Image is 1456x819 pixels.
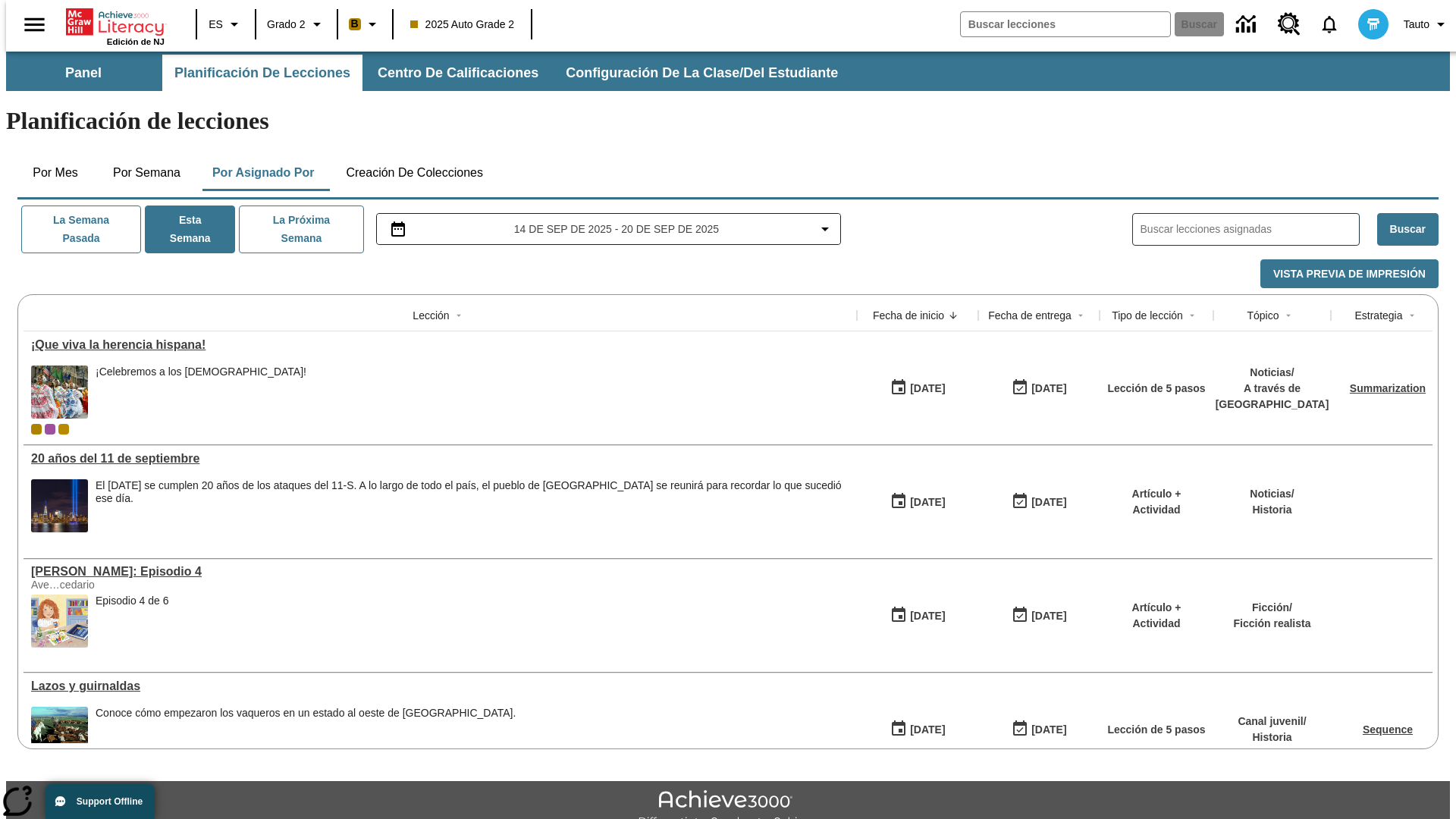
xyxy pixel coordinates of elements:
div: [DATE] [1031,493,1066,512]
a: 20 años del 11 de septiembre, Lecciones [31,452,849,466]
button: 09/14/25: Último día en que podrá accederse la lección [1006,715,1072,744]
p: Canal juvenil / [1238,714,1306,730]
p: A través de [GEOGRAPHIC_DATA] [1216,381,1329,413]
button: 09/14/25: Primer día en que estuvo disponible la lección [885,715,950,744]
div: New 2025 class [58,424,69,435]
button: Seleccione el intervalo de fechas opción del menú [383,220,835,238]
div: El [DATE] se cumplen 20 años de los ataques del 11-S. A lo largo de todo el país, el pueblo de [G... [96,479,849,505]
input: Buscar lecciones asignadas [1141,218,1359,240]
span: Planificación de lecciones [174,64,350,82]
img: Elena está sentada en la mesa de clase, poniendo pegamento en un trozo de papel. Encima de la mes... [31,595,88,648]
p: Noticias / [1250,486,1294,502]
div: Estrategia [1354,308,1402,323]
div: Clase actual [31,424,42,435]
button: Perfil/Configuración [1398,11,1456,38]
h1: Planificación de lecciones [6,107,1450,135]
button: Panel [8,55,159,91]
span: Centro de calificaciones [378,64,538,82]
button: Buscar [1377,213,1439,246]
button: Escoja un nuevo avatar [1349,5,1398,44]
p: Historia [1238,730,1306,745]
span: Grado 2 [267,17,306,33]
button: Boost El color de la clase es anaranjado claro. Cambiar el color de la clase. [343,11,388,38]
button: Lenguaje: ES, Selecciona un idioma [202,11,250,38]
span: Support Offline [77,796,143,807]
button: Sort [450,306,468,325]
a: Centro de información [1227,4,1269,45]
input: Buscar campo [961,12,1170,36]
div: [DATE] [1031,720,1066,739]
div: [DATE] [910,720,945,739]
span: B [351,14,359,33]
a: Portada [66,7,165,37]
button: Por asignado por [200,155,327,191]
button: Por mes [17,155,93,191]
p: Historia [1250,502,1294,518]
p: Artículo + Actividad [1107,486,1206,518]
div: Ave…cedario [31,579,259,591]
p: Artículo + Actividad [1107,600,1206,632]
div: Fecha de inicio [873,308,944,323]
a: Elena Menope: Episodio 4, Lecciones [31,565,849,579]
div: Episodio 4 de 6 [96,595,169,607]
p: Noticias / [1216,365,1329,381]
div: [DATE] [1031,379,1066,398]
a: Lazos y guirnaldas, Lecciones [31,679,849,693]
div: Subbarra de navegación [6,52,1450,91]
span: 2025 Auto Grade 2 [410,17,515,33]
button: Configuración de la clase/del estudiante [554,55,850,91]
span: Panel [65,64,102,82]
button: Sort [1183,306,1201,325]
button: Esta semana [145,206,235,253]
img: avatar image [1358,9,1389,39]
div: ¡Que viva la herencia hispana! [31,338,849,352]
div: El 11 de septiembre de 2021 se cumplen 20 años de los ataques del 11-S. A lo largo de todo el paí... [96,479,849,532]
button: Sort [1072,306,1090,325]
div: ¡Celebremos a los hispanoamericanos! [96,366,306,419]
button: La próxima semana [239,206,363,253]
p: Ficción realista [1234,616,1311,632]
a: Sequence [1363,723,1413,736]
button: Centro de calificaciones [366,55,551,91]
img: paniolos hawaianos (vaqueros) arreando ganado [31,707,88,760]
div: Lazos y guirnaldas [31,679,849,693]
div: Tópico [1247,308,1279,323]
div: Conoce cómo empezaron los vaqueros en un estado al oeste de Estados Unidos. [96,707,516,760]
svg: Collapse Date Range Filter [816,220,834,238]
button: Abrir el menú lateral [12,2,57,47]
img: dos filas de mujeres hispanas en un desfile que celebra la cultura hispana. Las mujeres lucen col... [31,366,88,419]
div: Tipo de lección [1112,308,1183,323]
a: ¡Que viva la herencia hispana!, Lecciones [31,338,849,352]
button: 09/15/25: Primer día en que estuvo disponible la lección [885,374,950,403]
button: 09/14/25: Primer día en que estuvo disponible la lección [885,601,950,630]
span: Edición de NJ [107,37,165,46]
div: ¡Celebremos a los [DEMOGRAPHIC_DATA]! [96,366,306,378]
p: Lección de 5 pasos [1107,381,1205,397]
button: Support Offline [45,784,155,819]
button: Creación de colecciones [334,155,495,191]
div: Conoce cómo empezaron los vaqueros en un estado al oeste de [GEOGRAPHIC_DATA]. [96,707,516,720]
span: Configuración de la clase/del estudiante [566,64,838,82]
div: OL 2025 Auto Grade 3 [45,424,55,435]
div: [DATE] [910,379,945,398]
div: Episodio 4 de 6 [96,595,169,648]
button: La semana pasada [21,206,141,253]
button: 09/14/25: Último día en que podrá accederse la lección [1006,488,1072,516]
a: Centro de recursos, Se abrirá en una pestaña nueva. [1269,4,1310,45]
button: 09/21/25: Último día en que podrá accederse la lección [1006,374,1072,403]
a: Notificaciones [1310,5,1349,44]
div: 20 años del 11 de septiembre [31,452,849,466]
button: Sort [944,306,962,325]
button: 09/14/25: Primer día en que estuvo disponible la lección [885,488,950,516]
div: Fecha de entrega [988,308,1072,323]
img: Tributo con luces en la ciudad de Nueva York desde el Parque Estatal Liberty (Nueva Jersey) [31,479,88,532]
div: Subbarra de navegación [6,55,852,91]
div: Elena Menope: Episodio 4 [31,565,849,579]
p: Ficción / [1234,600,1311,616]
